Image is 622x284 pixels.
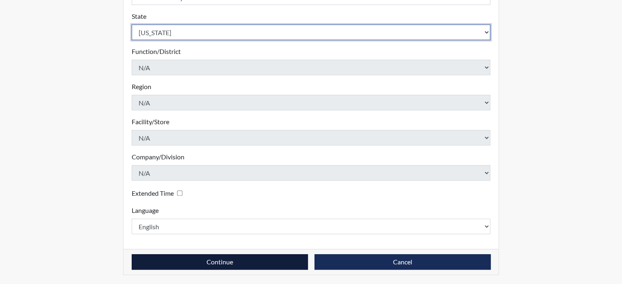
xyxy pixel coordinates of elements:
button: Cancel [314,254,491,270]
label: Function/District [132,47,181,56]
label: Language [132,206,159,215]
label: State [132,11,146,21]
label: Region [132,82,151,92]
label: Facility/Store [132,117,169,127]
button: Continue [132,254,308,270]
label: Company/Division [132,152,184,162]
div: Checking this box will provide the interviewee with an accomodation of extra time to answer each ... [132,187,186,199]
label: Extended Time [132,188,174,198]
